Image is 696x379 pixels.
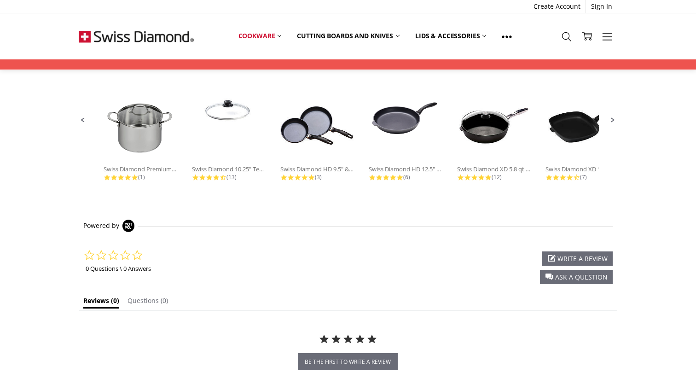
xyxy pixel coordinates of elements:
[369,89,442,173] a: Swiss Diamond HD 12.5" Nonstick Fry...
[79,116,87,124] span: Previous Promoted Products Page
[289,26,407,46] a: Cutting boards and knives
[369,173,442,181] div: 6 Total Reviews
[192,89,266,173] a: Swiss Diamond 10.25" Tempered Glass...
[86,264,151,273] a: 0 Questions \ 0 Answers
[545,89,619,173] a: Swiss Diamond XD 11" x 11" Nonstick...
[104,165,177,173] div: Swiss Diamond Premium Steel DLX 7.6...
[161,296,168,305] span: (0)
[540,270,613,284] div: ask a question
[369,165,442,173] div: Swiss Diamond HD 12.5" Nonstick Fry...
[104,173,177,181] div: 1 Total Reviews
[609,116,617,124] span: Next Promoted Products Page
[104,89,177,173] a: Swiss Diamond Premium Steel DLX 7.6...
[457,89,531,173] a: Swiss Diamond XD 5.8 qt Nonstick...
[457,165,531,173] div: Swiss Diamond XD 5.8 qt Nonstick...
[192,165,266,173] div: Swiss Diamond 10.25" Tempered Glass...
[494,26,520,47] a: Show All
[83,296,109,305] span: Reviews
[83,222,119,229] span: Powered by
[192,173,266,181] div: 13 Total Reviews
[128,296,159,305] span: Questions
[557,254,608,263] span: write a review
[298,353,398,370] button: be the first to write a review
[545,165,619,173] div: Swiss Diamond XD 11" x 11" Nonstick...
[542,251,613,266] div: write a review
[407,26,494,46] a: Lids & Accessories
[555,273,608,281] span: ask a question
[545,173,619,181] div: 7 Total Reviews
[280,89,354,173] a: Swiss Diamond HD 9.5" & 11"...
[280,165,354,173] div: Swiss Diamond HD 9.5" & 11"...
[79,13,194,59] img: Free Shipping On Every Order
[457,173,531,181] div: 12 Total Reviews
[111,296,119,305] span: (0)
[231,26,290,46] a: Cookware
[280,173,354,181] div: 3 Total Reviews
